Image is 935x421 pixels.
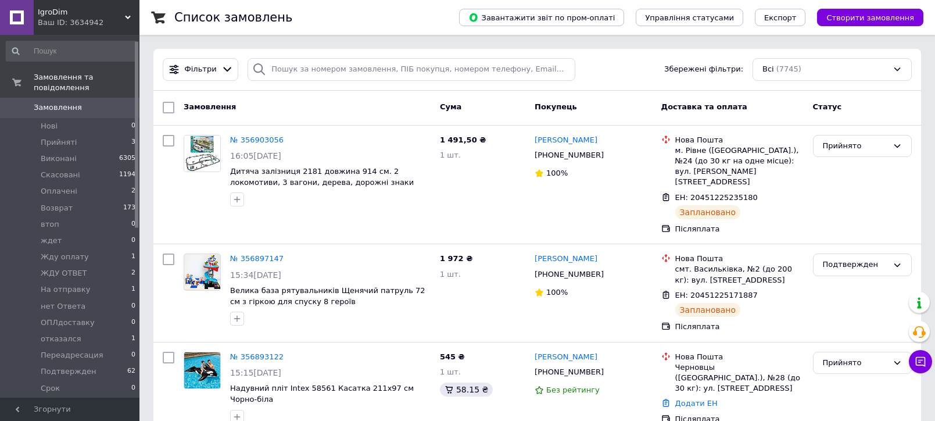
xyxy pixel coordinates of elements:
span: Cума [440,102,461,111]
input: Пошук за номером замовлення, ПІБ покупця, номером телефону, Email, номером накладної [248,58,575,81]
span: Подтвержден [41,366,96,377]
span: Доставка та оплата [661,102,747,111]
span: Срок [41,383,60,394]
span: 16:05[DATE] [230,151,281,160]
span: [PHONE_NUMBER] [535,368,604,376]
span: 1 491,50 ₴ [440,135,486,144]
span: 173 [123,203,135,213]
span: 3 [131,137,135,148]
span: 1 972 ₴ [440,254,472,263]
span: 2 [131,268,135,279]
a: № 356897147 [230,254,284,263]
span: 1 шт. [440,151,461,159]
span: отказался [41,334,81,344]
span: Замовлення [34,102,82,113]
span: На отправку [41,284,90,295]
a: [PERSON_NAME] [535,254,597,265]
div: Черновцы ([GEOGRAPHIC_DATA].), №28 (до 30 кг): ул. [STREET_ADDRESS] [675,362,804,394]
span: 0 [131,121,135,131]
span: Жду оплату [41,252,89,262]
div: смт. Васильківка, №2 (до 200 кг): вул. [STREET_ADDRESS] [675,264,804,285]
span: 1 [131,284,135,295]
span: втоп [41,219,59,230]
span: нет Ответа [41,301,85,312]
div: Прийнято [823,140,888,152]
span: Управління статусами [645,13,734,22]
span: Замовлення та повідомлення [34,72,139,93]
span: Покупець [535,102,577,111]
span: Всі [762,64,774,75]
span: Переадресация [41,350,103,361]
div: Заплановано [675,205,741,219]
span: 1 [131,334,135,344]
span: 0 [131,317,135,328]
span: Без рейтингу [546,386,600,394]
span: ждет [41,236,62,246]
img: Фото товару [184,135,220,172]
span: ЕН: 20451225171887 [675,291,758,299]
span: 0 [131,236,135,246]
a: Фото товару [184,254,221,291]
span: 15:15[DATE] [230,368,281,377]
div: Нова Пошта [675,135,804,145]
a: Дитяча залізниця 2181 довжина 914 см. 2 локомотиви, 3 вагони, дерева, дорожні знаки [230,167,414,187]
button: Створити замовлення [817,9,923,26]
input: Пошук [6,41,137,62]
span: (7745) [776,65,801,73]
span: ОПЛдоставку [41,317,95,328]
span: 100% [546,288,568,297]
a: № 356893122 [230,352,284,361]
div: Післяплата [675,322,804,332]
a: [PERSON_NAME] [535,352,597,363]
button: Чат з покупцем [909,350,932,373]
span: 0 [131,301,135,312]
span: Фільтри [185,64,217,75]
div: Післяплата [675,224,804,234]
div: Заплановано [675,303,741,317]
button: Експорт [755,9,806,26]
span: Завантажити звіт по пром-оплаті [468,12,615,23]
span: 545 ₴ [440,352,465,361]
div: Ваш ID: 3634942 [38,17,139,28]
img: Фото товару [184,254,220,290]
span: Виконані [41,154,77,164]
div: Нова Пошта [675,352,804,362]
a: Створити замовлення [805,13,923,22]
span: Статус [813,102,842,111]
a: Додати ЕН [675,399,718,408]
span: Створити замовлення [826,13,914,22]
a: [PERSON_NAME] [535,135,597,146]
button: Управління статусами [636,9,743,26]
span: Прийняті [41,137,77,148]
div: 58.15 ₴ [440,383,493,397]
a: № 356903056 [230,135,284,144]
span: Скасовані [41,170,80,180]
div: м. Рівне ([GEOGRAPHIC_DATA].), №24 (до 30 кг на одне місце): вул. [PERSON_NAME][STREET_ADDRESS] [675,145,804,188]
div: Нова Пошта [675,254,804,264]
div: Прийнято [823,357,888,369]
button: Завантажити звіт по пром-оплаті [459,9,624,26]
span: ЕН: 20451225235180 [675,193,758,202]
span: 6305 [119,154,135,164]
span: 0 [131,350,135,361]
span: 1 [131,252,135,262]
span: 0 [131,219,135,230]
span: [PHONE_NUMBER] [535,151,604,159]
span: IgroDim [38,7,125,17]
a: Фото товару [184,352,221,389]
a: Велика база рятувальників Щенячий патруль 72 см з гіркою для спуску 8 героїв [230,286,425,306]
span: 1 шт. [440,368,461,376]
span: Замовлення [184,102,236,111]
a: Фото товару [184,135,221,172]
img: Фото товару [184,352,220,388]
span: Збережені фільтри: [664,64,743,75]
span: 0 [131,383,135,394]
span: Оплачені [41,186,77,197]
span: 1194 [119,170,135,180]
span: Нові [41,121,58,131]
span: 15:34[DATE] [230,270,281,280]
span: 1 шт. [440,270,461,279]
a: Надувний пліт Intex 58561 Касатка 211x97 см Чорно-біла [230,384,414,404]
